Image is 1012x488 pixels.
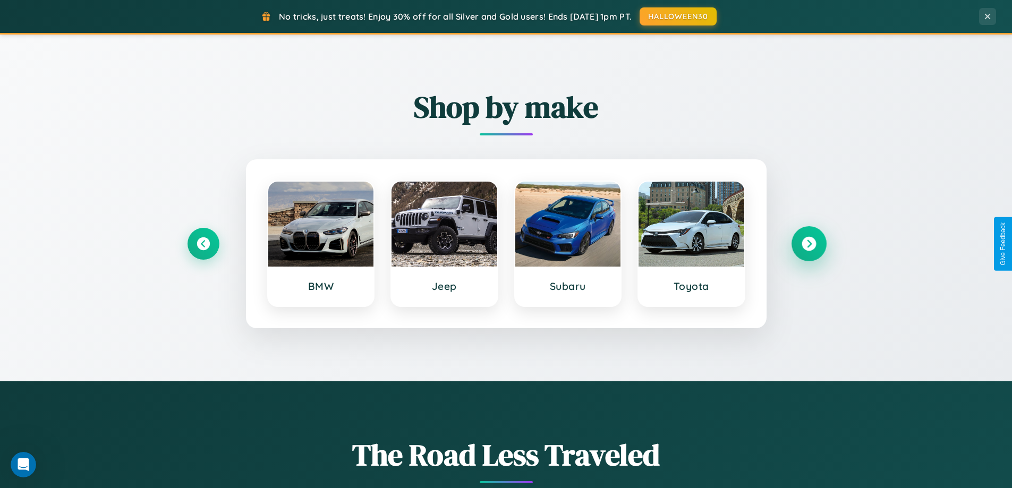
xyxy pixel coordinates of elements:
span: No tricks, just treats! Enjoy 30% off for all Silver and Gold users! Ends [DATE] 1pm PT. [279,11,632,22]
h3: Subaru [526,280,610,293]
h1: The Road Less Traveled [188,434,825,475]
h3: Jeep [402,280,487,293]
h3: BMW [279,280,363,293]
button: HALLOWEEN30 [640,7,717,25]
h2: Shop by make [188,87,825,127]
div: Give Feedback [999,222,1007,266]
h3: Toyota [649,280,734,293]
iframe: Intercom live chat [11,452,36,477]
